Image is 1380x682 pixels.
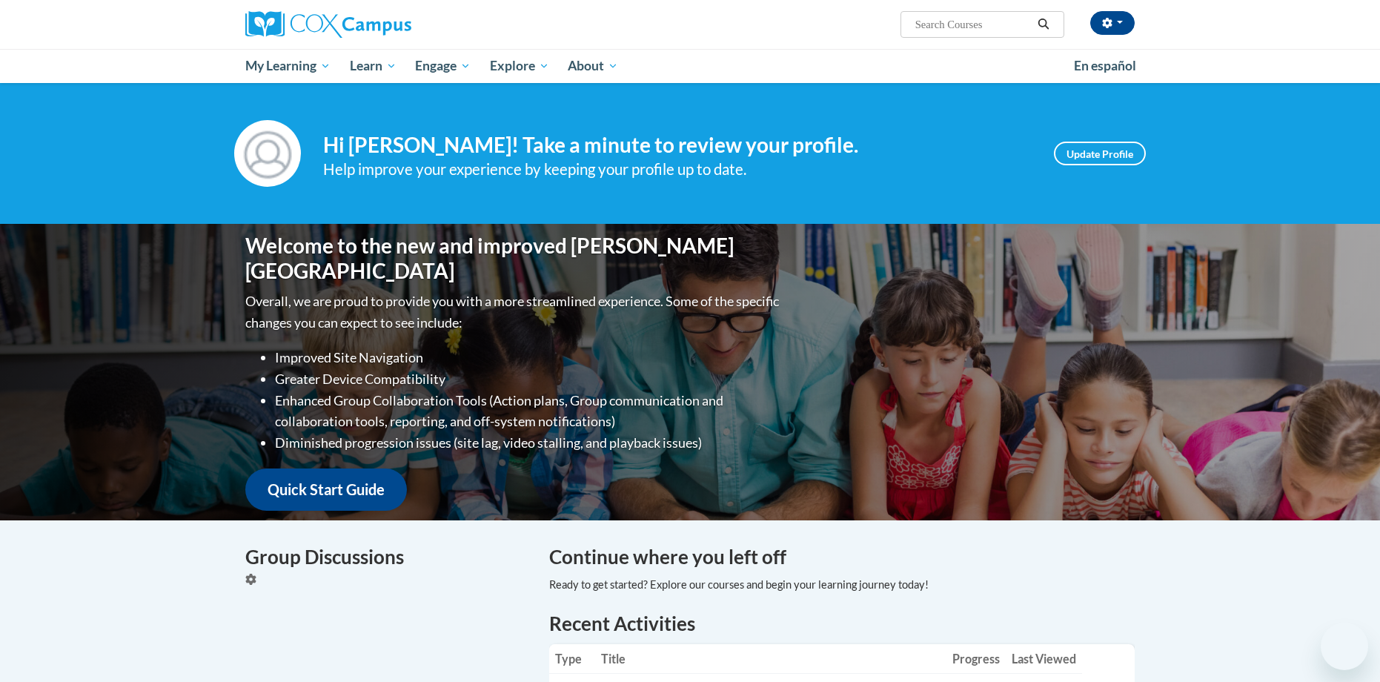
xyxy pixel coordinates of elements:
iframe: Button to launch messaging window [1321,623,1368,670]
a: My Learning [236,49,340,83]
th: Last Viewed [1006,644,1082,674]
th: Title [595,644,946,674]
h4: Continue where you left off [549,543,1135,572]
a: Learn [340,49,406,83]
span: My Learning [245,57,331,75]
h1: Welcome to the new and improved [PERSON_NAME][GEOGRAPHIC_DATA] [245,234,783,283]
li: Greater Device Compatibility [275,368,783,390]
div: Main menu [223,49,1157,83]
th: Progress [946,644,1006,674]
button: Account Settings [1090,11,1135,35]
li: Enhanced Group Collaboration Tools (Action plans, Group communication and collaboration tools, re... [275,390,783,433]
li: Improved Site Navigation [275,347,783,368]
img: Profile Image [234,120,301,187]
a: About [559,49,628,83]
span: About [568,57,618,75]
span: Explore [490,57,549,75]
span: Learn [350,57,397,75]
button: Search [1032,16,1055,33]
div: Help improve your experience by keeping your profile up to date. [323,157,1032,182]
a: Cox Campus [245,11,527,38]
a: Update Profile [1054,142,1146,165]
span: En español [1074,58,1136,73]
a: Explore [480,49,559,83]
th: Type [549,644,595,674]
p: Overall, we are proud to provide you with a more streamlined experience. Some of the specific cha... [245,291,783,334]
li: Diminished progression issues (site lag, video stalling, and playback issues) [275,432,783,454]
input: Search Courses [914,16,1032,33]
h4: Hi [PERSON_NAME]! Take a minute to review your profile. [323,133,1032,158]
h4: Group Discussions [245,543,527,572]
span: Engage [415,57,471,75]
a: En español [1064,50,1146,82]
img: Cox Campus [245,11,411,38]
a: Engage [405,49,480,83]
a: Quick Start Guide [245,469,407,511]
h1: Recent Activities [549,610,1135,637]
